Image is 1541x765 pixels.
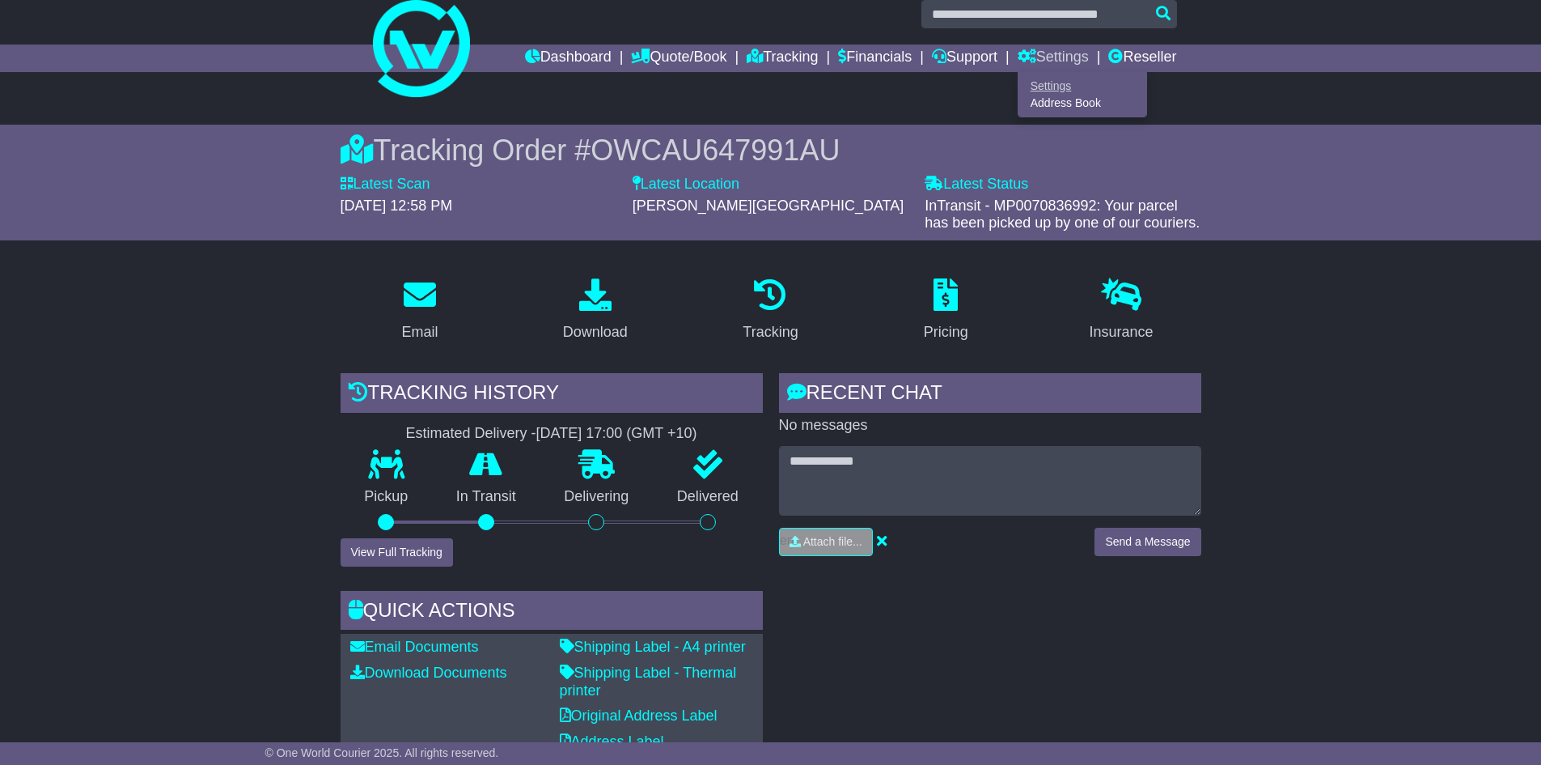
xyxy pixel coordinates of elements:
button: View Full Tracking [341,538,453,567]
a: Download Documents [350,665,507,681]
div: Quote/Book [1018,72,1147,117]
a: Shipping Label - A4 printer [560,639,746,655]
span: [DATE] 12:58 PM [341,198,453,214]
label: Latest Status [925,176,1028,193]
a: Quote/Book [631,45,726,72]
p: In Transit [432,488,540,506]
a: Settings [1018,45,1089,72]
div: Quick Actions [341,591,763,635]
a: Dashboard [525,45,612,72]
a: Email Documents [350,639,479,655]
a: Original Address Label [560,708,718,724]
a: Settings [1018,77,1146,95]
a: Download [552,273,638,349]
span: InTransit - MP0070836992: Your parcel has been picked up by one of our couriers. [925,198,1200,232]
a: Tracking [732,273,808,349]
p: Delivering [540,488,654,506]
a: Reseller [1108,45,1176,72]
div: [DATE] 17:00 (GMT +10) [536,425,697,443]
div: Download [563,321,628,343]
label: Latest Scan [341,176,430,193]
a: Tracking [747,45,818,72]
p: Delivered [653,488,763,506]
span: OWCAU647991AU [591,134,840,167]
div: Tracking Order # [341,133,1201,168]
div: Pricing [924,321,968,343]
span: [PERSON_NAME][GEOGRAPHIC_DATA] [633,198,904,214]
div: Estimated Delivery - [341,425,763,443]
span: © One World Courier 2025. All rights reserved. [265,746,499,759]
a: Address Label [560,733,664,750]
div: Insurance [1090,321,1154,343]
label: Latest Location [633,176,739,193]
a: Pricing [913,273,979,349]
a: Insurance [1079,273,1164,349]
div: Tracking history [341,373,763,417]
div: Tracking [743,321,798,343]
p: Pickup [341,488,433,506]
a: Support [932,45,997,72]
a: Address Book [1018,95,1146,113]
a: Shipping Label - Thermal printer [560,665,737,699]
a: Financials [838,45,912,72]
a: Email [391,273,448,349]
p: No messages [779,417,1201,435]
div: Email [401,321,438,343]
div: RECENT CHAT [779,373,1201,417]
button: Send a Message [1094,528,1200,556]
